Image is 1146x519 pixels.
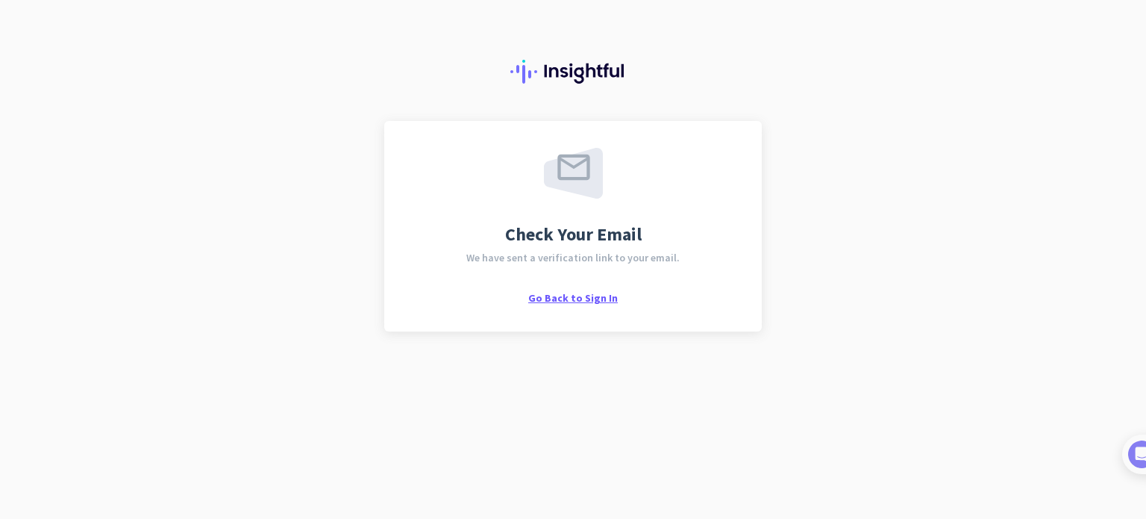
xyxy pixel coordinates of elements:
span: We have sent a verification link to your email. [466,252,680,263]
span: Check Your Email [505,226,642,243]
span: Go Back to Sign In [528,291,618,305]
img: Insightful [510,60,636,84]
img: email-sent [544,148,603,199]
